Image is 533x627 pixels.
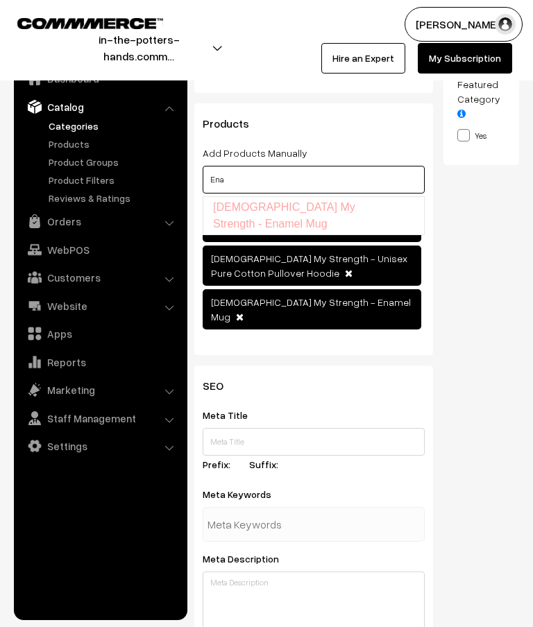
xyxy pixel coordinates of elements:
a: WebPOS [17,237,183,262]
a: Reviews & Ratings [45,191,183,205]
label: Featured Category [457,77,506,121]
a: Settings [17,433,183,458]
label: Meta Title [203,408,264,422]
a: Reports [17,350,183,375]
button: [PERSON_NAME]… [405,7,523,42]
a: Orders [17,209,183,234]
img: user [495,14,516,35]
span: [DEMOGRAPHIC_DATA] My Strength - Enamel Mug [211,296,411,323]
label: Prefix: [203,457,247,472]
input: Select Products (Type and search) [203,166,425,194]
a: Staff Management [17,406,183,431]
a: Customers [17,265,183,290]
label: Yes [457,128,487,142]
a: Catalog [17,94,183,119]
a: COMMMERCE [17,14,139,31]
a: Product Filters [45,173,183,187]
a: Categories [45,119,183,133]
span: [DEMOGRAPHIC_DATA] My Strength - Unisex Pure Cotton Pullover Hoodie [211,252,407,279]
a: My Subscription [418,43,512,74]
label: Add Products Manually [203,146,307,160]
a: Product Groups [45,155,183,169]
label: Meta Description [203,551,296,566]
button: in-the-potters-hands.comm… [22,31,256,65]
a: Hire an Expert [321,43,405,74]
a: Apps [17,321,183,346]
label: Meta Keywords [203,487,288,501]
input: Meta Title [203,428,425,456]
label: Suffix: [249,457,295,472]
a: Products [45,137,183,151]
a: Marketing [17,377,183,402]
img: COMMMERCE [17,18,163,28]
input: Meta Keywords [208,510,352,538]
a: Website [17,293,183,318]
span: SEO [203,379,240,393]
span: Products [203,117,266,130]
